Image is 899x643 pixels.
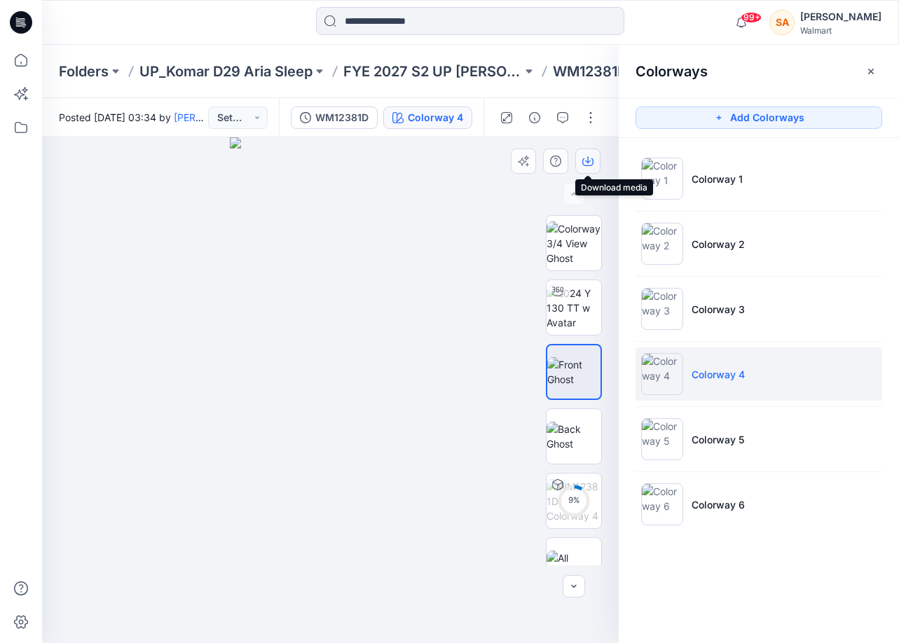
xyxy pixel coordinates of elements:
[523,106,546,129] button: Details
[636,106,882,129] button: Add Colorways
[692,302,745,317] p: Colorway 3
[547,551,601,580] img: All colorways
[636,63,708,80] h2: Colorways
[692,497,745,512] p: Colorway 6
[383,106,472,129] button: Colorway 4
[315,110,369,125] div: WM12381D
[641,418,683,460] img: Colorway 5
[553,62,712,81] p: WM12381D_COLORWAY
[692,172,743,186] p: Colorway 1
[547,422,601,451] img: Back Ghost
[343,62,522,81] a: FYE 2027 S2 UP [PERSON_NAME] D29 SLEEP BOARD
[800,25,881,36] div: Walmart
[174,111,253,123] a: [PERSON_NAME]
[547,221,601,265] img: Colorway 3/4 View Ghost
[59,110,208,125] span: Posted [DATE] 03:34 by
[547,479,601,523] img: WM12381D Colorway 4
[769,10,795,35] div: SA
[641,483,683,525] img: Colorway 6
[692,432,744,447] p: Colorway 5
[741,12,762,23] span: 99+
[139,62,313,81] a: UP_Komar D29 Aria Sleep
[230,137,431,643] img: eyJhbGciOiJIUzI1NiIsImtpZCI6IjAiLCJzbHQiOiJzZXMiLCJ0eXAiOiJKV1QifQ.eyJkYXRhIjp7InR5cGUiOiJzdG9yYW...
[800,8,881,25] div: [PERSON_NAME]
[641,353,683,395] img: Colorway 4
[408,110,463,125] div: Colorway 4
[547,357,601,387] img: Front Ghost
[641,288,683,330] img: Colorway 3
[291,106,378,129] button: WM12381D
[641,158,683,200] img: Colorway 1
[59,62,109,81] a: Folders
[641,223,683,265] img: Colorway 2
[692,367,745,382] p: Colorway 4
[692,237,745,251] p: Colorway 2
[557,495,591,506] div: 9 %
[547,286,601,330] img: 2024 Y 130 TT w Avatar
